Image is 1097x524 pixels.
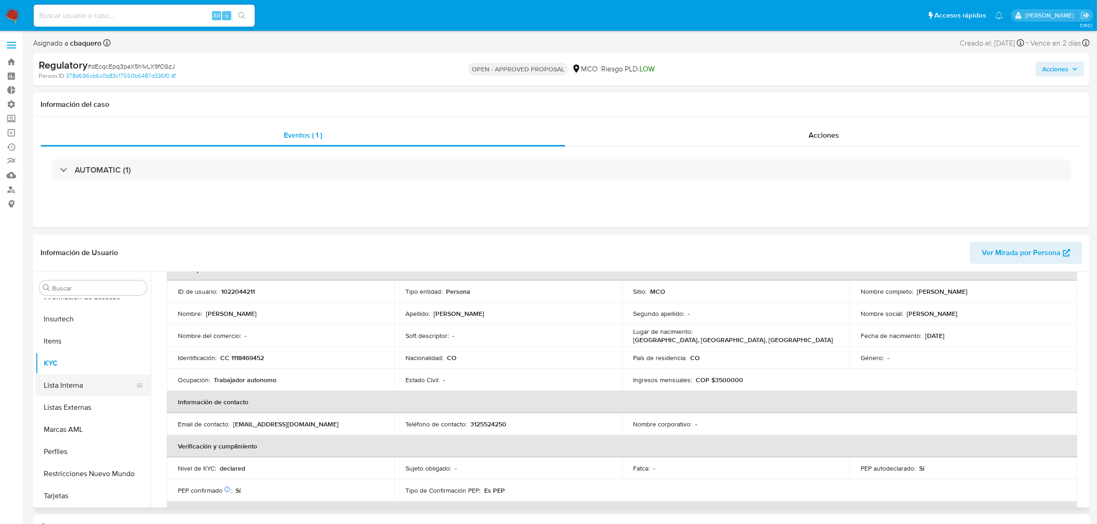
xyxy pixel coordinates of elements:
p: - [455,464,457,472]
span: Alt [213,11,220,20]
p: 3125524250 [470,420,506,428]
p: [EMAIL_ADDRESS][DOMAIN_NAME] [233,420,339,428]
p: [DATE] [925,332,944,340]
p: - [688,309,690,318]
p: COP $3500000 [696,376,743,384]
p: PEP autodeclarado : [861,464,915,472]
p: OPEN - APPROVED PROPOSAL [468,63,568,76]
div: AUTOMATIC (1) [52,159,1071,180]
button: Perfiles [35,441,151,463]
p: Fecha de nacimiento : [861,332,921,340]
p: Nacionalidad : [405,354,443,362]
p: Identificación : [178,354,217,362]
p: [GEOGRAPHIC_DATA], [GEOGRAPHIC_DATA], [GEOGRAPHIC_DATA] [633,336,833,344]
div: MCO [572,64,598,74]
button: Lista Interna [35,374,143,396]
h1: Información del caso [41,100,1082,109]
p: Sujeto obligado : [405,464,451,472]
h1: Información de Usuario [41,248,118,257]
button: Tarjetas [35,485,151,507]
button: Marcas AML [35,419,151,441]
p: Ocupación : [178,376,210,384]
p: - [695,420,697,428]
p: Soft descriptor : [405,332,449,340]
span: Acciones [1042,62,1068,76]
p: 1022044211 [221,287,255,296]
p: Teléfono de contacto : [405,420,467,428]
b: Regulatory [39,58,88,72]
p: [PERSON_NAME] [917,287,968,296]
a: 378d696cb6c0b83c17550b6487d336f0 [66,72,176,80]
p: - [653,464,655,472]
p: Lugar de nacimiento : [633,327,692,336]
b: cbaquero [68,38,101,48]
span: Vence en 2 días [1030,38,1081,48]
p: Trabajador autonomo [214,376,276,384]
p: Apellido : [405,309,430,318]
p: - [443,376,445,384]
span: s [225,11,228,20]
th: Datos transaccionales [167,501,1077,524]
p: - [452,332,454,340]
span: Asignado a [33,38,101,48]
input: Buscar [52,284,143,292]
button: Restricciones Nuevo Mundo [35,463,151,485]
th: Información de contacto [167,391,1077,413]
input: Buscar usuario o caso... [34,10,255,22]
p: Nombre corporativo : [633,420,692,428]
p: Persona [446,287,470,296]
p: CO [447,354,457,362]
p: Nivel de KYC : [178,464,216,472]
p: Nombre social : [861,309,903,318]
p: ID de usuario : [178,287,217,296]
p: Estado Civil : [405,376,440,384]
p: PEP confirmado : [178,486,232,495]
p: Sí [235,486,241,495]
button: Ver Mirada por Persona [970,242,1082,264]
p: [PERSON_NAME] [907,309,957,318]
p: CC 1118469452 [220,354,264,362]
p: declared [220,464,245,472]
p: camila.baquero@mercadolibre.com.co [1025,11,1077,20]
span: # dEcqcEpq3paX5h1vLX9fCGzJ [88,62,175,71]
p: - [245,332,246,340]
button: KYC [35,352,151,374]
span: Accesos rápidos [934,11,986,20]
button: search-icon [232,9,251,22]
a: Salir [1080,11,1090,20]
p: [PERSON_NAME] [434,309,484,318]
span: Eventos ( 1 ) [284,130,322,140]
button: Listas Externas [35,396,151,419]
p: Segundo apellido : [633,309,684,318]
button: Insurtech [35,308,151,330]
p: Es PEP [484,486,505,495]
span: Ver Mirada por Persona [982,242,1061,264]
span: - [1026,37,1028,49]
p: MCO [650,287,665,296]
p: Género : [861,354,884,362]
button: Acciones [1036,62,1084,76]
p: CO [690,354,700,362]
p: Sí [919,464,924,472]
p: Fatca : [633,464,650,472]
p: Tipo de Confirmación PEP : [405,486,481,495]
p: Nombre completo : [861,287,913,296]
button: Buscar [43,284,50,291]
b: Person ID [39,72,64,80]
button: Items [35,330,151,352]
th: Verificación y cumplimiento [167,435,1077,457]
p: Ingresos mensuales : [633,376,692,384]
span: Riesgo PLD: [601,64,655,74]
a: Notificaciones [995,12,1003,19]
p: Tipo entidad : [405,287,442,296]
p: [PERSON_NAME] [206,309,257,318]
p: País de residencia : [633,354,686,362]
p: Sitio : [633,287,646,296]
h3: AUTOMATIC (1) [75,165,131,175]
p: Nombre : [178,309,202,318]
span: LOW [639,64,655,74]
span: Acciones [809,130,839,140]
p: Email de contacto : [178,420,229,428]
div: Creado el: [DATE] [960,37,1024,49]
p: Nombre del comercio : [178,332,241,340]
